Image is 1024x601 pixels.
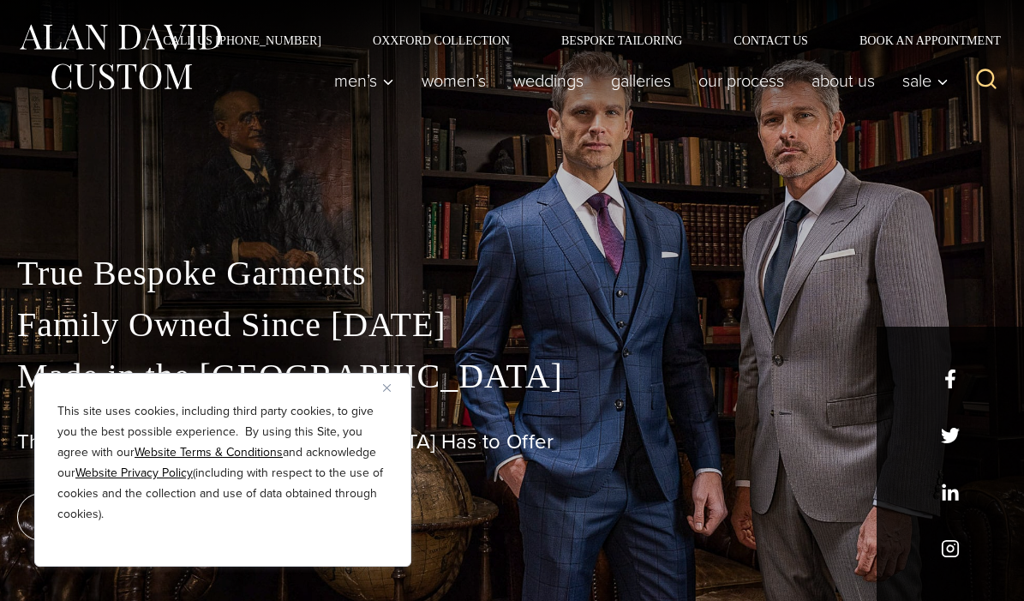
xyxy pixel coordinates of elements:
a: weddings [500,63,597,98]
button: Close [383,377,404,398]
h1: The Best Custom Suits [GEOGRAPHIC_DATA] Has to Offer [17,430,1007,454]
a: Book an Appointment [834,34,1007,46]
a: book an appointment [17,493,257,541]
a: Website Privacy Policy [75,464,193,482]
a: Bespoke Tailoring [536,34,708,46]
a: Contact Us [708,34,834,46]
img: Alan David Custom [17,19,223,95]
a: Website Terms & Conditions [135,443,283,461]
a: Oxxford Collection [347,34,536,46]
p: True Bespoke Garments Family Owned Since [DATE] Made in the [GEOGRAPHIC_DATA] [17,248,1007,402]
a: Call Us [PHONE_NUMBER] [137,34,347,46]
a: Women’s [408,63,500,98]
span: Sale [902,72,949,89]
span: Men’s [334,72,394,89]
a: Our Process [685,63,798,98]
a: Galleries [597,63,685,98]
p: This site uses cookies, including third party cookies, to give you the best possible experience. ... [57,401,388,525]
a: About Us [798,63,889,98]
img: Close [383,384,391,392]
nav: Primary Navigation [320,63,957,98]
button: View Search Form [966,60,1007,101]
nav: Secondary Navigation [137,34,1007,46]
